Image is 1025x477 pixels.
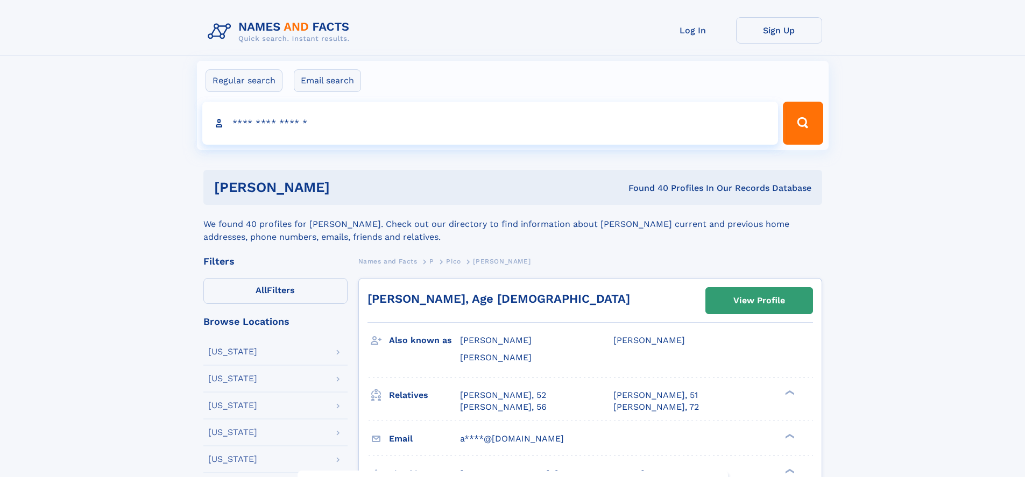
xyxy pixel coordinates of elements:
[429,258,434,265] span: P
[650,17,736,44] a: Log In
[389,430,460,448] h3: Email
[479,182,811,194] div: Found 40 Profiles In Our Records Database
[613,389,698,401] a: [PERSON_NAME], 51
[782,467,795,474] div: ❯
[460,335,532,345] span: [PERSON_NAME]
[256,285,267,295] span: All
[389,386,460,404] h3: Relatives
[733,288,785,313] div: View Profile
[429,254,434,268] a: P
[208,374,257,383] div: [US_STATE]
[206,69,282,92] label: Regular search
[473,258,531,265] span: [PERSON_NAME]
[782,432,795,439] div: ❯
[782,389,795,396] div: ❯
[783,102,823,145] button: Search Button
[208,455,257,464] div: [US_STATE]
[203,205,822,244] div: We found 40 profiles for [PERSON_NAME]. Check out our directory to find information about [PERSON...
[613,335,685,345] span: [PERSON_NAME]
[208,347,257,356] div: [US_STATE]
[446,254,461,268] a: Pico
[203,278,348,304] label: Filters
[389,331,460,350] h3: Also known as
[367,292,630,305] a: [PERSON_NAME], Age [DEMOGRAPHIC_DATA]
[208,428,257,437] div: [US_STATE]
[203,257,348,266] div: Filters
[460,352,532,362] span: [PERSON_NAME]
[460,401,547,413] a: [PERSON_NAME], 56
[358,254,418,268] a: Names and Facts
[460,389,546,401] a: [PERSON_NAME], 52
[294,69,361,92] label: Email search
[214,181,479,194] h1: [PERSON_NAME]
[203,17,358,46] img: Logo Names and Facts
[446,258,461,265] span: Pico
[208,401,257,410] div: [US_STATE]
[613,401,699,413] a: [PERSON_NAME], 72
[706,288,812,314] a: View Profile
[203,317,348,326] div: Browse Locations
[736,17,822,44] a: Sign Up
[202,102,779,145] input: search input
